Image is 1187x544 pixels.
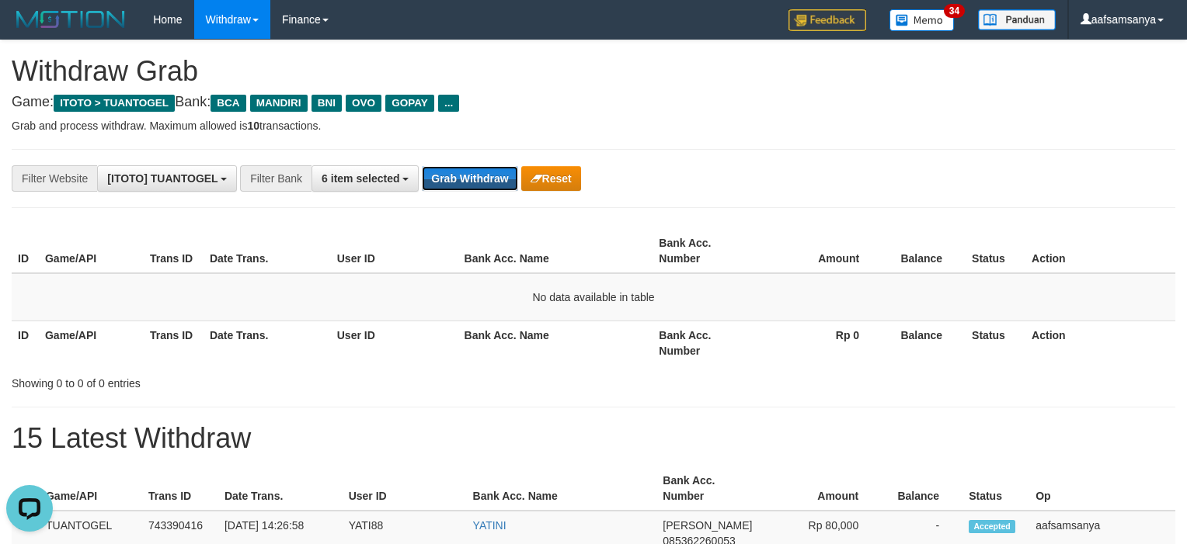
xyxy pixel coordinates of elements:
[788,9,866,31] img: Feedback.jpg
[39,321,144,365] th: Game/API
[218,466,343,511] th: Date Trans.
[882,229,966,273] th: Balance
[656,466,760,511] th: Bank Acc. Number
[331,229,458,273] th: User ID
[422,166,517,191] button: Grab Withdraw
[144,321,204,365] th: Trans ID
[250,95,308,112] span: MANDIRI
[757,321,882,365] th: Rp 0
[12,118,1175,133] p: Grab and process withdraw. Maximum allowed is transactions.
[12,8,130,31] img: MOTION_logo.png
[343,466,467,511] th: User ID
[760,466,882,511] th: Amount
[653,321,757,365] th: Bank Acc. Number
[458,229,653,273] th: Bank Acc. Name
[12,273,1175,321] td: No data available in table
[97,165,237,192] button: [ITOTO] TUANTOGEL
[467,466,657,511] th: Bank Acc. Name
[521,166,581,191] button: Reset
[966,321,1025,365] th: Status
[757,229,882,273] th: Amount
[40,466,142,511] th: Game/API
[204,321,331,365] th: Date Trans.
[247,120,259,132] strong: 10
[882,466,962,511] th: Balance
[144,229,204,273] th: Trans ID
[12,321,39,365] th: ID
[385,95,434,112] span: GOPAY
[142,466,218,511] th: Trans ID
[39,229,144,273] th: Game/API
[240,165,312,192] div: Filter Bank
[1025,229,1175,273] th: Action
[473,519,506,532] a: YATINI
[6,6,53,53] button: Open LiveChat chat widget
[12,165,97,192] div: Filter Website
[969,520,1015,533] span: Accepted
[882,321,966,365] th: Balance
[12,56,1175,87] h1: Withdraw Grab
[331,321,458,365] th: User ID
[962,466,1029,511] th: Status
[889,9,955,31] img: Button%20Memo.svg
[1029,466,1175,511] th: Op
[54,95,175,112] span: ITOTO > TUANTOGEL
[458,321,653,365] th: Bank Acc. Name
[966,229,1025,273] th: Status
[322,172,399,185] span: 6 item selected
[12,95,1175,110] h4: Game: Bank:
[312,95,342,112] span: BNI
[107,172,218,185] span: [ITOTO] TUANTOGEL
[12,423,1175,454] h1: 15 Latest Withdraw
[663,519,752,532] span: [PERSON_NAME]
[346,95,381,112] span: OVO
[944,4,965,18] span: 34
[438,95,459,112] span: ...
[978,9,1056,30] img: panduan.png
[1025,321,1175,365] th: Action
[204,229,331,273] th: Date Trans.
[653,229,757,273] th: Bank Acc. Number
[12,369,483,391] div: Showing 0 to 0 of 0 entries
[12,229,39,273] th: ID
[211,95,245,112] span: BCA
[312,165,419,192] button: 6 item selected
[12,466,40,511] th: ID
